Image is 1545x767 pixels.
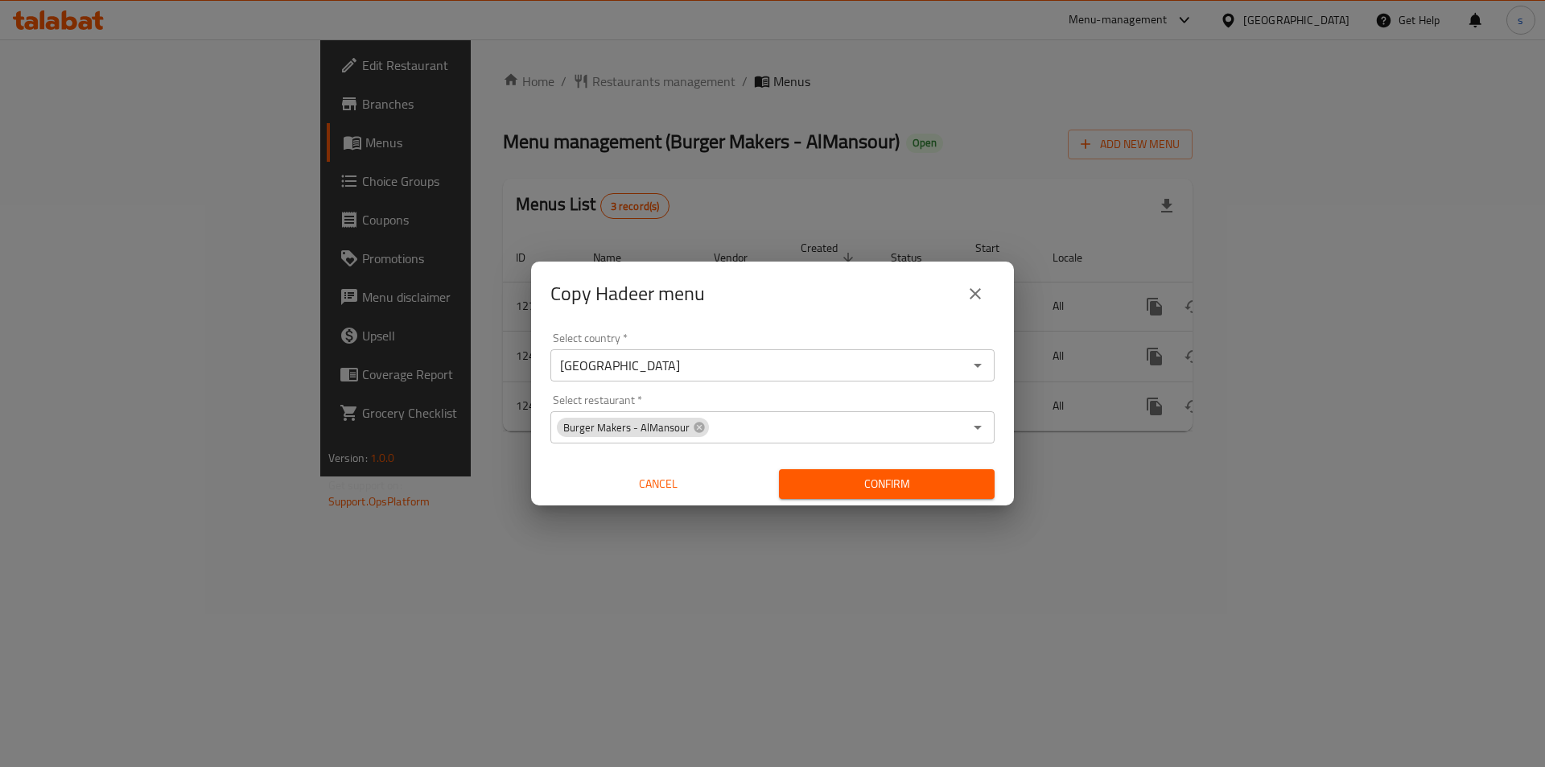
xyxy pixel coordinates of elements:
button: Cancel [550,469,766,499]
div: Burger Makers - AlMansour [557,418,709,437]
button: Open [966,354,989,377]
h2: Copy Hadeer menu [550,281,705,307]
span: Burger Makers - AlMansour [557,420,696,435]
span: Cancel [557,474,760,494]
button: Confirm [779,469,995,499]
span: Confirm [792,474,982,494]
button: close [956,274,995,313]
button: Open [966,416,989,439]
